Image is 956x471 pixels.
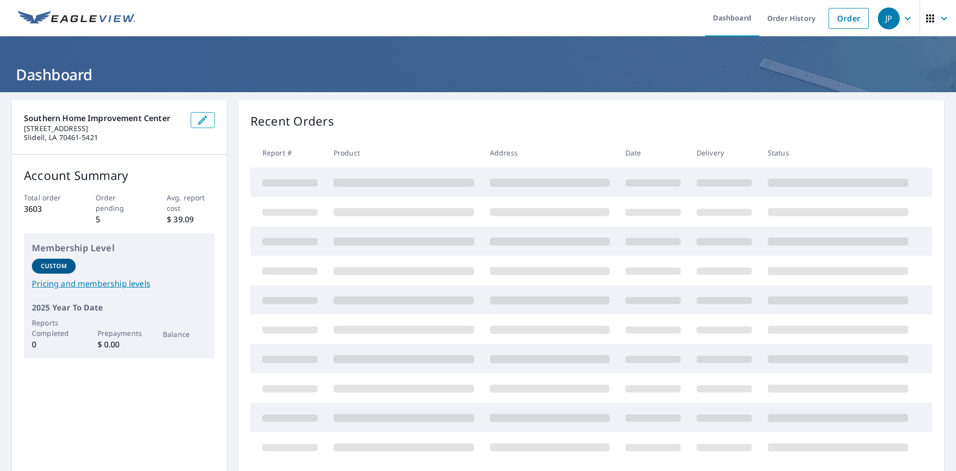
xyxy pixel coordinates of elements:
p: Account Summary [24,166,215,184]
h1: Dashboard [12,64,944,85]
p: Avg. report cost [167,192,215,213]
p: Slidell, LA 70461-5421 [24,133,183,142]
img: EV Logo [18,11,135,26]
th: Delivery [689,138,760,167]
p: Reports Completed [32,317,76,338]
p: Southern Home Improvement Center [24,112,183,124]
p: Membership Level [32,241,207,255]
p: Total order [24,192,72,203]
p: 0 [32,338,76,350]
p: 3603 [24,203,72,215]
p: Order pending [96,192,143,213]
th: Report # [250,138,326,167]
p: 2025 Year To Date [32,302,207,314]
p: Custom [41,262,67,271]
p: Balance [163,329,207,339]
th: Address [482,138,617,167]
th: Status [760,138,916,167]
div: JP [878,7,900,29]
th: Product [326,138,482,167]
th: Date [617,138,689,167]
p: 5 [96,213,143,225]
a: Pricing and membership levels [32,278,207,290]
p: $ 0.00 [98,338,141,350]
p: $ 39.09 [167,213,215,225]
a: Order [829,8,869,29]
p: [STREET_ADDRESS] [24,124,183,133]
p: Recent Orders [250,112,334,130]
p: Prepayments [98,328,141,338]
